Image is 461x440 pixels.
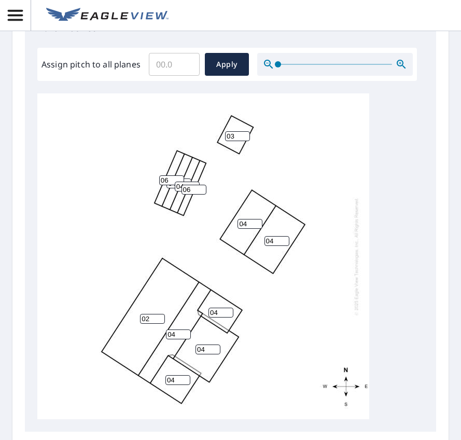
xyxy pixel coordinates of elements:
[213,58,241,71] span: Apply
[149,50,200,79] input: 00.0
[46,8,169,23] img: EV Logo
[41,58,141,71] label: Assign pitch to all planes
[205,53,249,76] button: Apply
[40,2,175,30] a: EV Logo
